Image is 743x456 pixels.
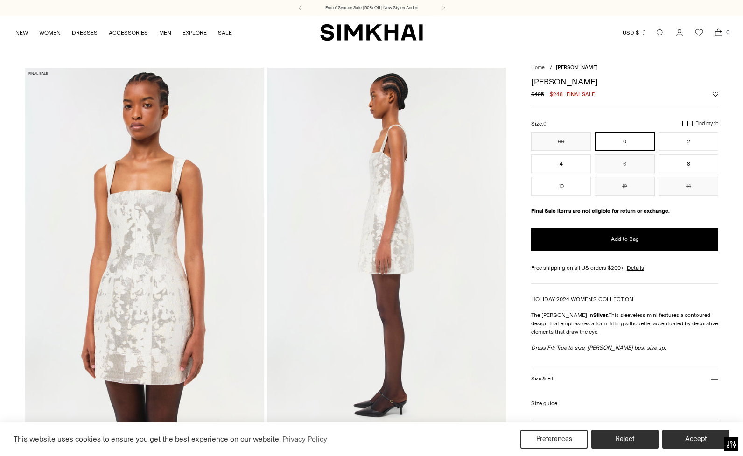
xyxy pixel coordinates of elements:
[593,312,609,318] strong: Silver.
[267,68,506,427] img: Lydia Dress
[531,296,633,302] a: HOLIDAY 2024 WOMEN'S COLLECTION
[623,22,647,43] button: USD $
[281,432,329,446] a: Privacy Policy (opens in a new tab)
[550,90,563,98] span: $248
[543,121,547,127] span: 0
[531,77,719,86] h1: [PERSON_NAME]
[520,430,588,449] button: Preferences
[25,68,264,427] img: Lydia Dress
[15,22,28,43] a: NEW
[218,22,232,43] a: SALE
[556,64,598,70] span: [PERSON_NAME]
[713,91,718,97] button: Add to Wishlist
[531,132,591,151] button: 00
[662,430,729,449] button: Accept
[531,90,544,98] s: $495
[531,344,666,351] em: Dress Fit: True to size, [PERSON_NAME] bust size up.
[531,376,554,382] h3: Size & Fit
[531,367,719,391] button: Size & Fit
[723,28,732,36] span: 0
[531,119,547,128] label: Size:
[595,132,655,151] button: 0
[182,22,207,43] a: EXPLORE
[659,154,719,173] button: 8
[670,23,689,42] a: Go to the account page
[591,430,659,449] button: Reject
[531,64,719,72] nav: breadcrumbs
[651,23,669,42] a: Open search modal
[72,22,98,43] a: DRESSES
[531,177,591,196] button: 10
[690,23,708,42] a: Wishlist
[320,23,423,42] a: SIMKHAI
[627,264,644,272] a: Details
[531,311,719,336] p: The [PERSON_NAME] in This sleeveless mini features a contoured design that emphasizes a form-fitt...
[325,5,418,11] a: End of Season Sale | 50% Off | New Styles Added
[14,435,281,443] span: This website uses cookies to ensure you get the best experience on our website.
[595,177,655,196] button: 12
[550,64,552,72] div: /
[659,132,719,151] button: 2
[531,208,670,214] strong: Final Sale items are not eligible for return or exchange.
[531,64,545,70] a: Home
[531,264,719,272] div: Free shipping on all US orders $200+
[159,22,171,43] a: MEN
[39,22,61,43] a: WOMEN
[531,228,719,251] button: Add to Bag
[531,399,557,407] a: Size guide
[659,177,719,196] button: 14
[595,154,655,173] button: 6
[109,22,148,43] a: ACCESSORIES
[531,154,591,173] button: 4
[611,235,639,243] span: Add to Bag
[531,419,719,443] button: More Details
[709,23,728,42] a: Open cart modal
